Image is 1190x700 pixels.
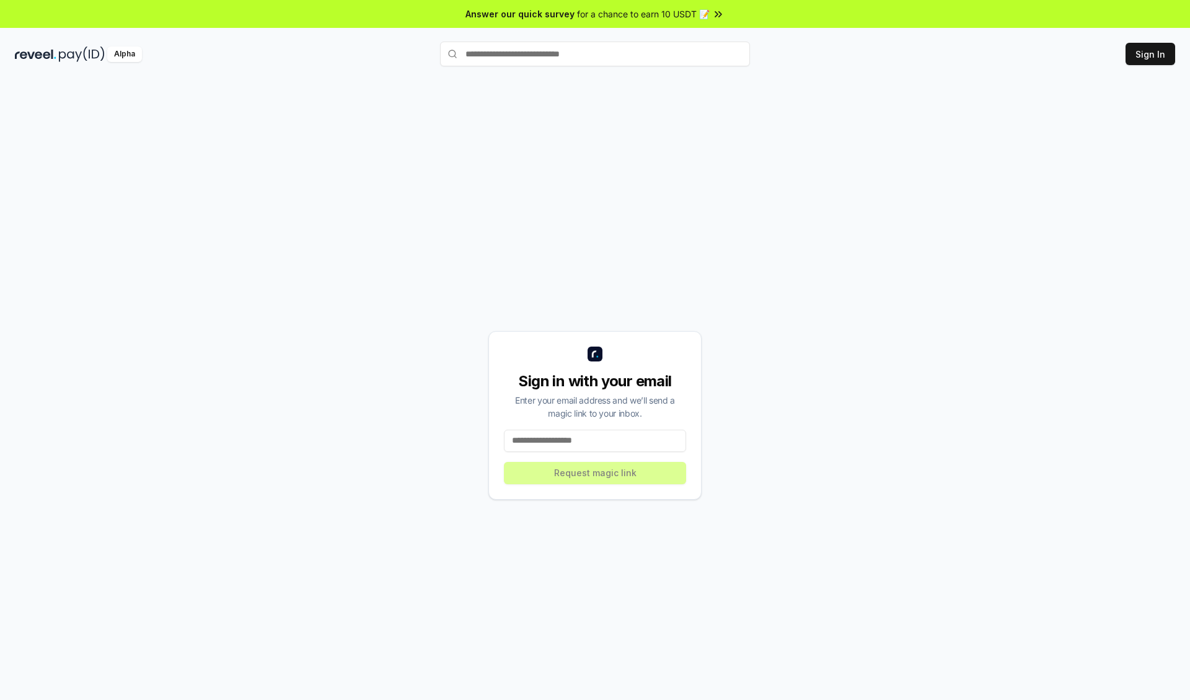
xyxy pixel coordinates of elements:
div: Enter your email address and we’ll send a magic link to your inbox. [504,394,686,420]
button: Sign In [1126,43,1175,65]
img: logo_small [588,347,602,361]
div: Alpha [107,47,142,62]
div: Sign in with your email [504,371,686,391]
span: for a chance to earn 10 USDT 📝 [577,7,710,20]
span: Answer our quick survey [465,7,575,20]
img: reveel_dark [15,47,56,62]
img: pay_id [59,47,105,62]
